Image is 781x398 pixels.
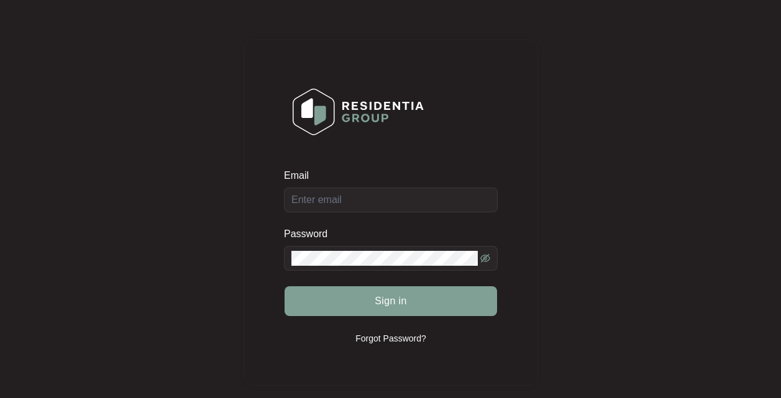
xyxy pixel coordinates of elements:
span: eye-invisible [480,253,490,263]
p: Forgot Password? [355,332,426,345]
span: Sign in [375,294,407,309]
label: Email [284,170,317,182]
label: Password [284,228,337,240]
button: Sign in [285,286,497,316]
input: Email [284,188,498,212]
img: Login Logo [285,80,432,143]
input: Password [291,251,478,266]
